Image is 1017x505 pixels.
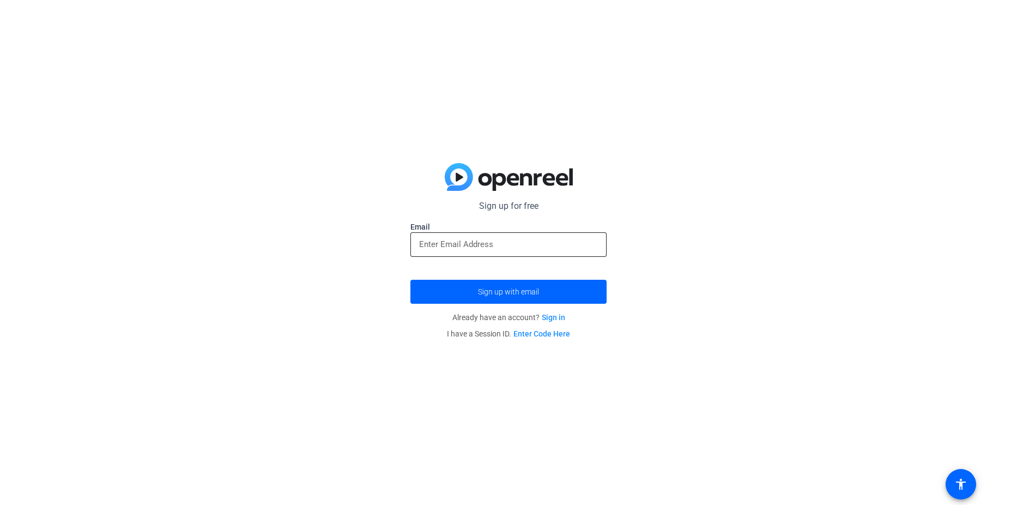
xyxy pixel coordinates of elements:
[513,329,570,338] a: Enter Code Here
[445,163,573,191] img: blue-gradient.svg
[410,221,607,232] label: Email
[954,478,967,491] mat-icon: accessibility
[410,200,607,213] p: Sign up for free
[452,313,565,322] span: Already have an account?
[419,238,598,251] input: Enter Email Address
[410,280,607,304] button: Sign up with email
[447,329,570,338] span: I have a Session ID.
[542,313,565,322] a: Sign in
